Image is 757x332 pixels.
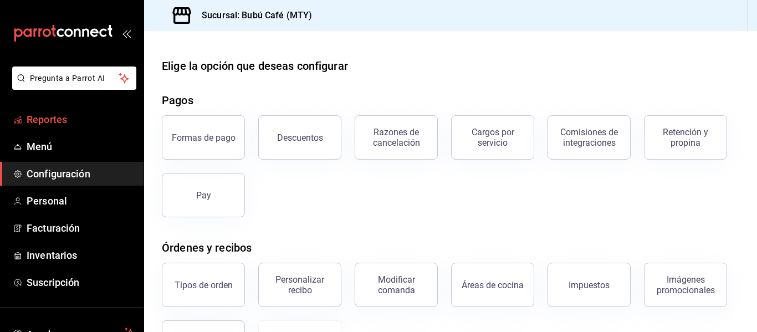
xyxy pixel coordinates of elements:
div: Comisiones de integraciones [555,127,623,148]
span: Personal [27,193,135,208]
button: Formas de pago [162,115,245,160]
span: Facturación [27,221,135,236]
button: Descuentos [258,115,341,160]
button: Razones de cancelación [355,115,438,160]
div: Modificar comanda [362,274,431,295]
h3: Sucursal: Bubú Café (MTY) [193,9,312,22]
span: Inventarios [27,248,135,263]
span: Reportes [27,112,135,127]
div: Elige la opción que deseas configurar [162,58,348,74]
button: Comisiones de integraciones [548,115,631,160]
button: Cargos por servicio [451,115,534,160]
button: Tipos de orden [162,263,245,307]
div: Tipos de orden [175,280,233,290]
div: Áreas de cocina [462,280,524,290]
span: Pregunta a Parrot AI [30,73,119,84]
button: Modificar comanda [355,263,438,307]
div: Imágenes promocionales [651,274,720,295]
div: Descuentos [277,132,323,143]
div: Pagos [162,92,193,109]
button: Áreas de cocina [451,263,534,307]
button: Pregunta a Parrot AI [12,67,136,90]
div: Pay [196,190,211,201]
button: Personalizar recibo [258,263,341,307]
div: Cargos por servicio [458,127,527,148]
div: Impuestos [569,280,610,290]
span: Configuración [27,166,135,181]
button: Pay [162,173,245,217]
button: Retención y propina [644,115,727,160]
div: Formas de pago [172,132,236,143]
div: Personalizar recibo [265,274,334,295]
a: Pregunta a Parrot AI [8,80,136,92]
div: Razones de cancelación [362,127,431,148]
button: Impuestos [548,263,631,307]
div: Retención y propina [651,127,720,148]
div: Órdenes y recibos [162,239,252,256]
span: Menú [27,139,135,154]
button: Imágenes promocionales [644,263,727,307]
span: Suscripción [27,275,135,290]
button: open_drawer_menu [122,29,131,38]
